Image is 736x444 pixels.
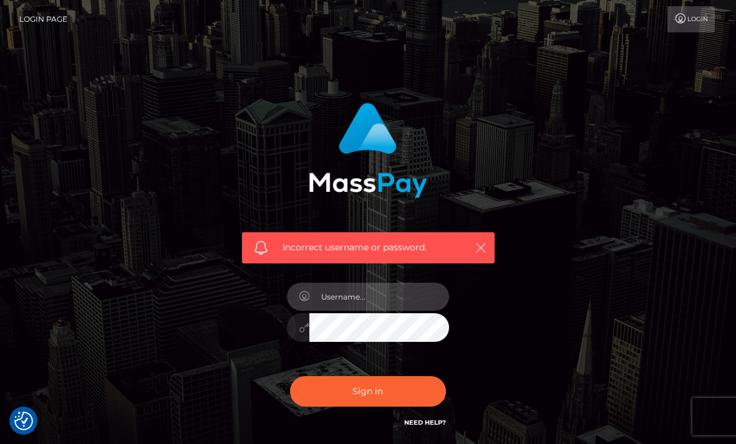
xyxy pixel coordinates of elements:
[290,376,446,407] button: Sign in
[19,6,67,32] a: Login Page
[667,6,715,32] a: Login
[14,412,33,430] button: Consent Preferences
[309,103,427,198] img: MassPay Login
[404,418,446,427] a: Need Help?
[283,241,460,254] span: Incorrect username or password.
[14,412,33,430] img: Revisit consent button
[309,283,449,311] input: Username...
